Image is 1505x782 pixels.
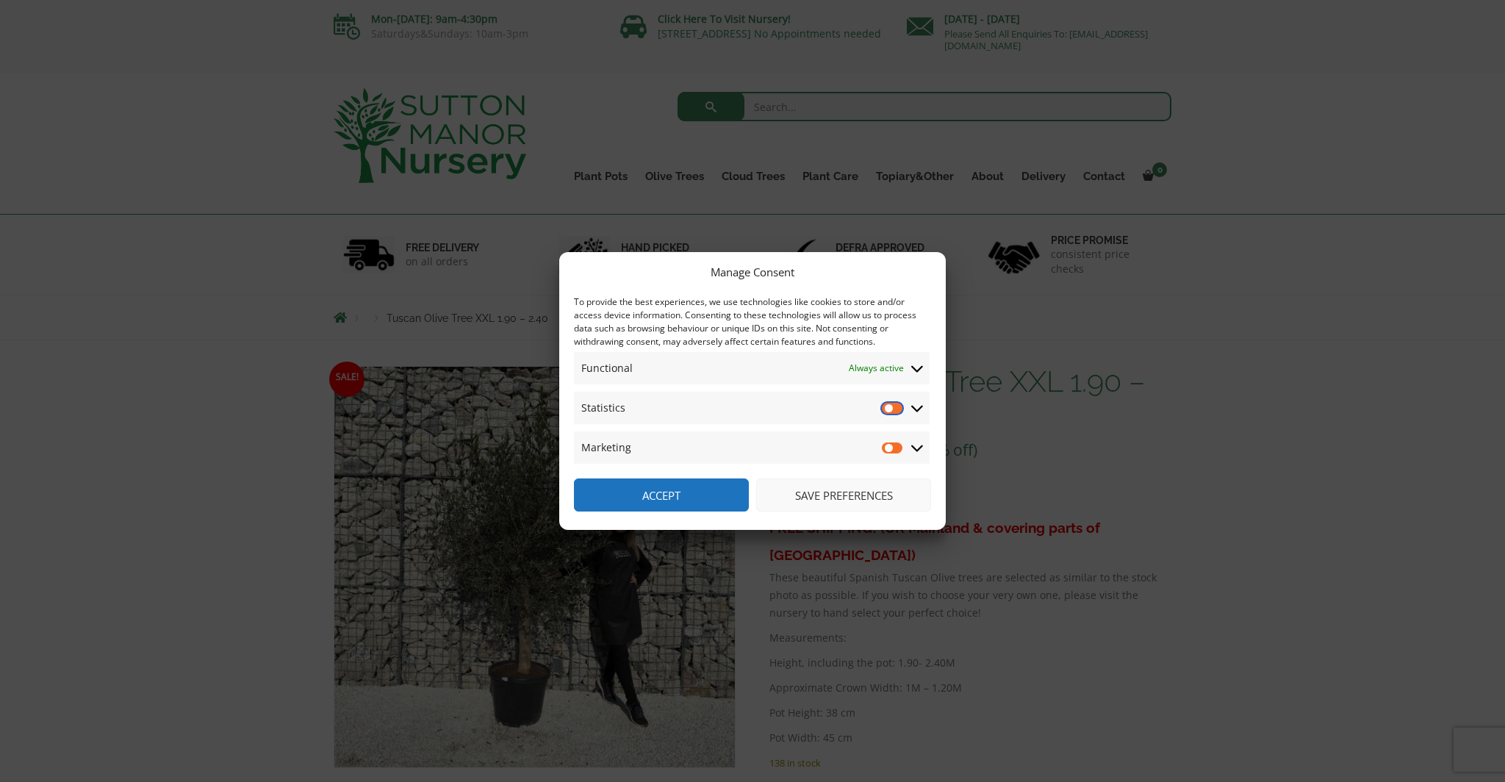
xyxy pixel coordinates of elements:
[574,478,749,512] button: Accept
[581,439,631,456] span: Marketing
[574,295,930,348] div: To provide the best experiences, we use technologies like cookies to store and/or access device i...
[711,263,794,281] div: Manage Consent
[574,392,930,424] summary: Statistics
[581,359,633,377] span: Functional
[849,359,904,377] span: Always active
[756,478,931,512] button: Save preferences
[581,399,625,417] span: Statistics
[574,431,930,464] summary: Marketing
[574,352,930,384] summary: Functional Always active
